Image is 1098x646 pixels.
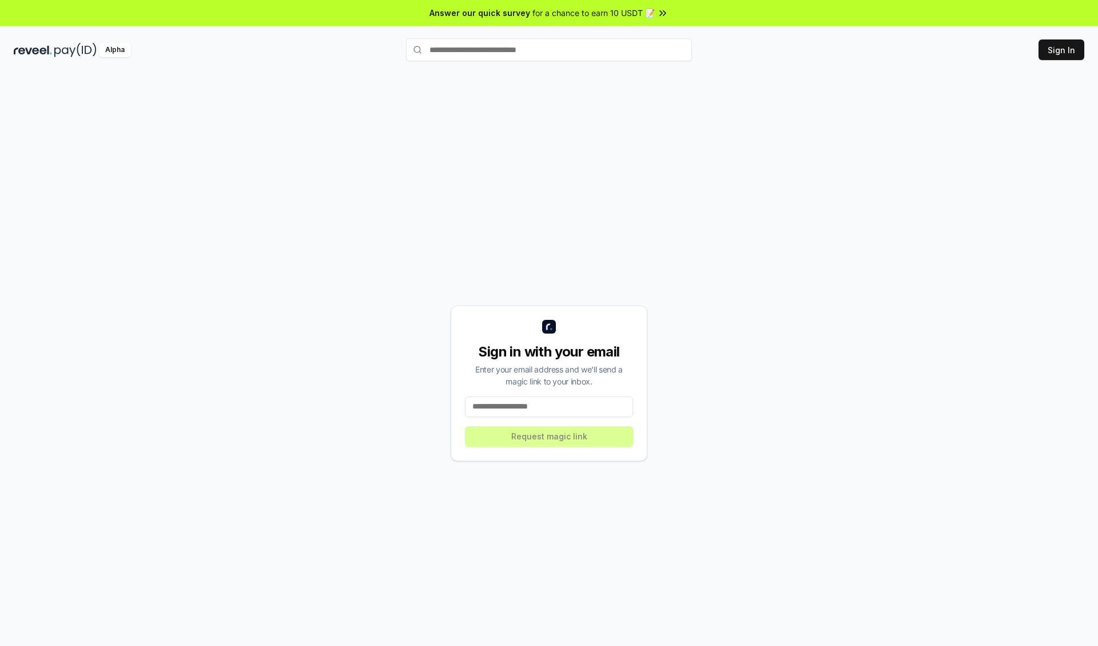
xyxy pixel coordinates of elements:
img: pay_id [54,43,97,57]
img: reveel_dark [14,43,52,57]
div: Enter your email address and we’ll send a magic link to your inbox. [465,363,633,387]
span: Answer our quick survey [429,7,530,19]
span: for a chance to earn 10 USDT 📝 [532,7,655,19]
div: Alpha [99,43,131,57]
img: logo_small [542,320,556,334]
div: Sign in with your email [465,343,633,361]
button: Sign In [1039,39,1084,60]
